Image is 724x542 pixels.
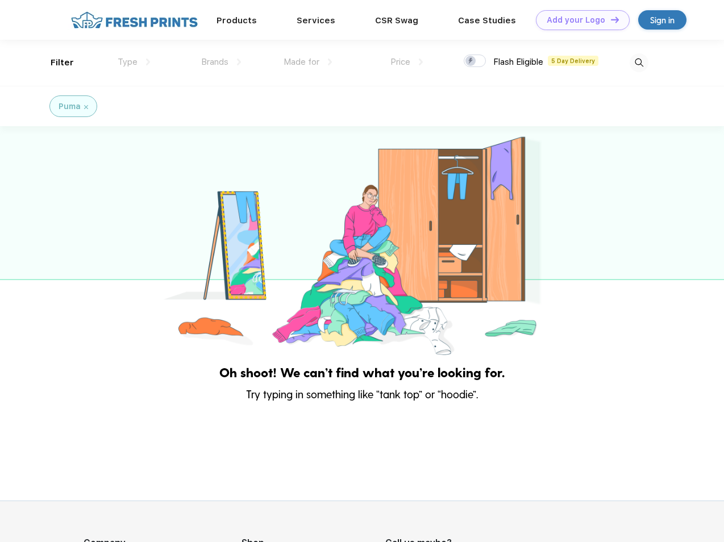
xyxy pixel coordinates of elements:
img: dropdown.png [419,59,423,65]
a: Products [217,15,257,26]
a: Services [297,15,335,26]
span: Made for [284,57,319,67]
span: Flash Eligible [493,57,543,67]
span: 5 Day Delivery [548,56,598,66]
div: Add your Logo [547,15,605,25]
img: dropdown.png [146,59,150,65]
div: Sign in [650,14,675,27]
div: Puma [59,101,81,112]
img: fo%20logo%202.webp [68,10,201,30]
a: CSR Swag [375,15,418,26]
img: desktop_search.svg [630,53,648,72]
img: DT [611,16,619,23]
div: Filter [51,56,74,69]
img: filter_cancel.svg [84,105,88,109]
span: Price [390,57,410,67]
img: dropdown.png [328,59,332,65]
img: dropdown.png [237,59,241,65]
a: Sign in [638,10,686,30]
span: Type [118,57,138,67]
span: Brands [201,57,228,67]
